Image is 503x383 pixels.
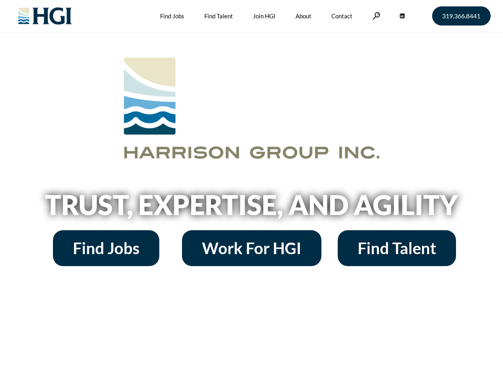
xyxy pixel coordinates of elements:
a: Find Talent [338,230,456,266]
a: Search [372,12,380,20]
span: 319.366.8441 [442,13,480,19]
h2: Trust, Expertise, and Agility [25,191,479,218]
a: 319.366.8441 [432,6,491,26]
a: Work For HGI [182,230,321,266]
span: Find Jobs [73,240,139,256]
a: Find Jobs [53,230,159,266]
span: Work For HGI [202,240,301,256]
span: Find Talent [358,240,436,256]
